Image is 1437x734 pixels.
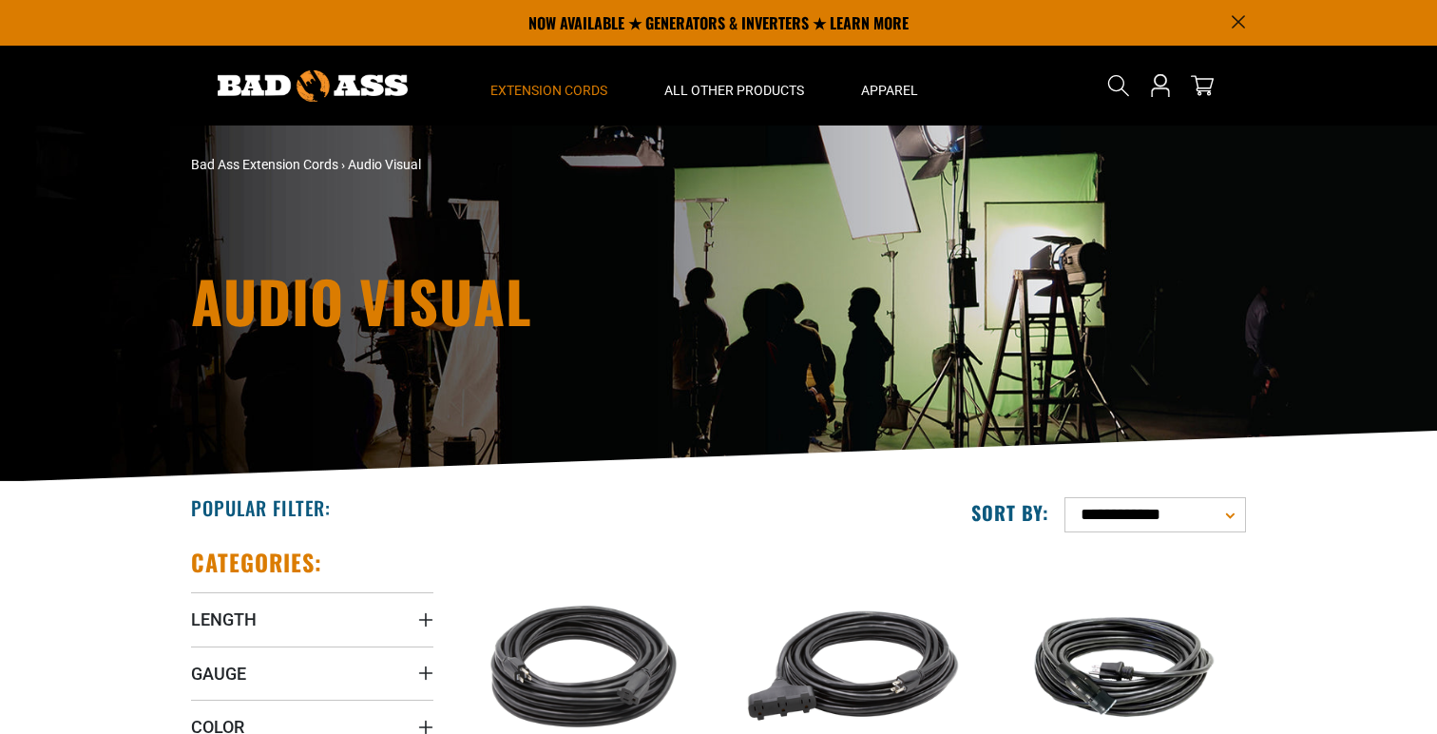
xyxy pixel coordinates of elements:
[462,46,636,126] summary: Extension Cords
[636,46,833,126] summary: All Other Products
[191,608,257,630] span: Length
[218,70,408,102] img: Bad Ass Extension Cords
[191,495,331,520] h2: Popular Filter:
[861,82,918,99] span: Apparel
[348,157,421,172] span: Audio Visual
[191,592,433,646] summary: Length
[191,647,433,700] summary: Gauge
[191,272,885,329] h1: Audio Visual
[341,157,345,172] span: ›
[664,82,804,99] span: All Other Products
[191,663,246,685] span: Gauge
[191,548,322,577] h2: Categories:
[191,157,338,172] a: Bad Ass Extension Cords
[971,500,1049,525] label: Sort by:
[490,82,607,99] span: Extension Cords
[833,46,947,126] summary: Apparel
[1103,70,1134,101] summary: Search
[191,155,885,175] nav: breadcrumbs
